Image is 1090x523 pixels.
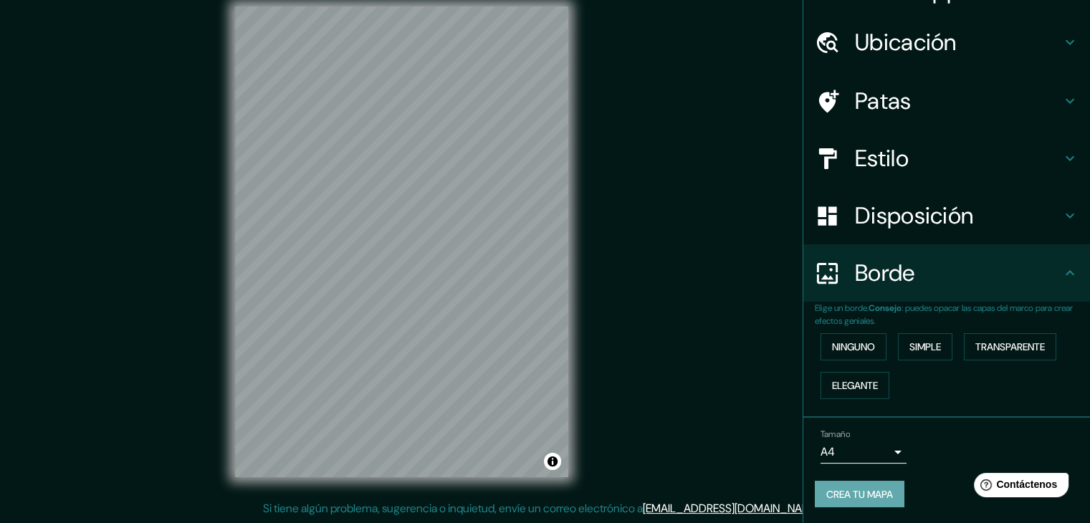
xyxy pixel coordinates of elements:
font: Tamaño [821,428,850,440]
font: Transparente [975,340,1045,353]
font: Elegante [832,379,878,392]
font: Simple [909,340,941,353]
font: : puedes opacar las capas del marco para crear efectos geniales. [815,302,1073,327]
font: Crea tu mapa [826,488,893,501]
button: Ninguno [821,333,886,360]
font: Estilo [855,143,909,173]
button: Activar o desactivar atribución [544,453,561,470]
div: Disposición [803,187,1090,244]
div: Estilo [803,130,1090,187]
div: A4 [821,441,907,464]
font: Borde [855,258,915,288]
a: [EMAIL_ADDRESS][DOMAIN_NAME] [643,501,820,516]
button: Crea tu mapa [815,481,904,508]
div: Ubicación [803,14,1090,71]
font: Consejo [869,302,902,314]
canvas: Mapa [235,6,568,477]
font: Disposición [855,201,973,231]
button: Elegante [821,372,889,399]
div: Patas [803,72,1090,130]
iframe: Lanzador de widgets de ayuda [962,467,1074,507]
font: Elige un borde. [815,302,869,314]
font: Si tiene algún problema, sugerencia o inquietud, envíe un correo electrónico a [263,501,643,516]
button: Simple [898,333,952,360]
font: Ninguno [832,340,875,353]
div: Borde [803,244,1090,302]
font: Patas [855,86,912,116]
button: Transparente [964,333,1056,360]
font: A4 [821,444,835,459]
font: Ubicación [855,27,957,57]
